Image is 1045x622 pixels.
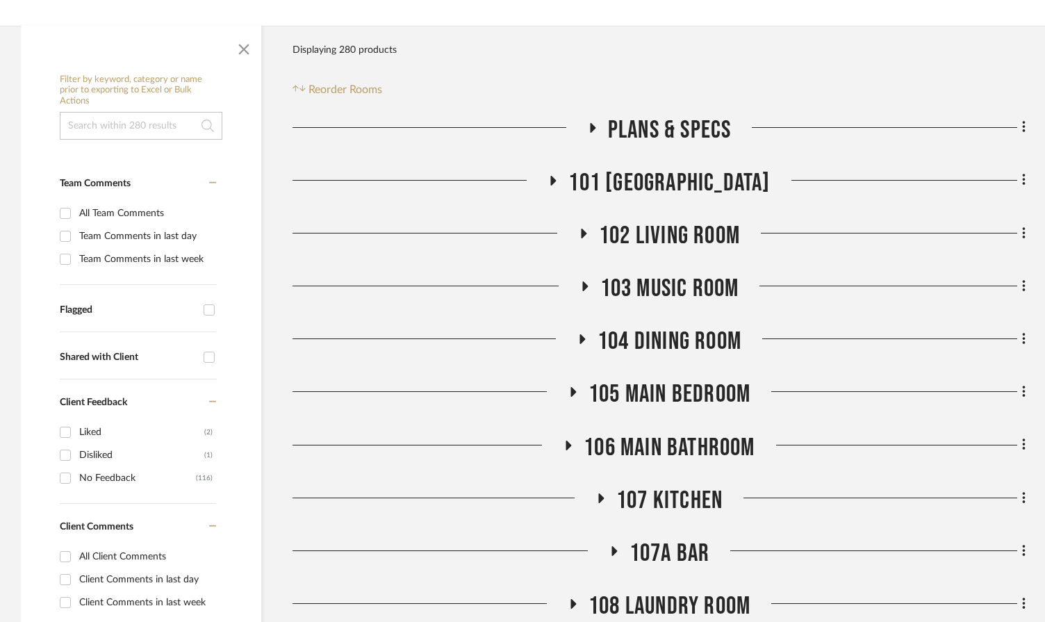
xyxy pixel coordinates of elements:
div: Team Comments in last week [79,248,213,270]
span: 105 Main Bedroom [589,379,750,409]
span: 106 Main Bathroom [584,433,755,463]
input: Search within 280 results [60,112,222,140]
span: Plans & Specs [608,115,732,145]
div: Displaying 280 products [293,36,397,64]
span: Reorder Rooms [308,81,382,98]
div: Team Comments in last day [79,225,213,247]
div: (116) [196,467,213,489]
span: 104 Dining Room [598,327,741,357]
span: 103 Music Room [600,274,739,304]
span: 107A Bar [630,539,710,568]
div: Client Comments in last week [79,591,213,614]
span: Client Feedback [60,398,127,407]
button: Close [230,33,258,60]
span: 101 [GEOGRAPHIC_DATA] [568,168,770,198]
div: All Client Comments [79,546,213,568]
span: Team Comments [60,179,131,188]
div: Shared with Client [60,352,197,363]
span: Client Comments [60,522,133,532]
div: (1) [204,444,213,466]
span: 102 Living Room [599,221,740,251]
h6: Filter by keyword, category or name prior to exporting to Excel or Bulk Actions [60,74,222,107]
div: (2) [204,421,213,443]
div: Disliked [79,444,204,466]
div: No Feedback [79,467,196,489]
span: 108 Laundry Room [589,591,750,621]
div: Client Comments in last day [79,568,213,591]
div: Liked [79,421,204,443]
div: Flagged [60,304,197,316]
span: 107 Kitchen [616,486,723,516]
div: All Team Comments [79,202,213,224]
button: Reorder Rooms [293,81,382,98]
